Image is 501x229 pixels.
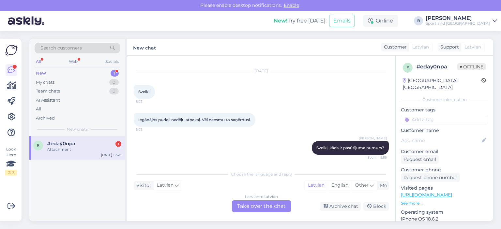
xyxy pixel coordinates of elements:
div: Look Here [5,146,17,176]
p: See more ... [401,200,488,206]
div: Me [377,182,387,189]
div: Support [438,44,459,50]
p: Customer email [401,148,488,155]
span: e [406,65,409,70]
p: Visited pages [401,185,488,192]
div: AI Assistant [36,97,60,104]
div: [PERSON_NAME] [426,16,490,21]
div: [GEOGRAPHIC_DATA], [GEOGRAPHIC_DATA] [403,77,481,91]
div: Sportland [GEOGRAPHIC_DATA] [426,21,490,26]
p: Customer tags [401,107,488,113]
span: Iegādājos pudeli nedēļu atpakaļ. Vēl neesmu to saņēmusi. [138,117,251,122]
div: Attachment [47,147,121,152]
div: Online [363,15,398,27]
span: Sveiki, kāds ir pasūtījuma numurs? [316,145,384,150]
div: Try free [DATE]: [274,17,326,25]
div: All [36,106,41,112]
span: [PERSON_NAME] [359,136,387,141]
div: Socials [104,57,120,66]
div: 2 / 3 [5,170,17,176]
div: Customer information [401,97,488,103]
div: [DATE] [134,68,389,74]
span: Search customers [40,45,82,51]
label: New chat [133,43,156,51]
a: [URL][DOMAIN_NAME] [401,192,452,198]
div: Customer [381,44,407,50]
div: 0 [109,88,119,94]
div: 1 [111,70,119,77]
span: Latvian [464,44,481,50]
div: Latvian to Latvian [245,194,278,200]
a: [PERSON_NAME]Sportland [GEOGRAPHIC_DATA] [426,16,497,26]
div: [DATE] 12:46 [101,152,121,157]
span: Sveiki! [138,89,150,94]
span: 8:03 [136,127,160,132]
div: Archive chat [320,202,361,211]
div: Archived [36,115,55,122]
img: Askly Logo [5,44,18,56]
span: Enable [282,2,301,8]
span: Seen ✓ 8:59 [362,155,387,160]
button: Emails [329,15,355,27]
div: Latvian [305,180,328,190]
div: 1 [115,141,121,147]
div: Choose the language and reply [134,171,389,177]
div: New [36,70,46,77]
div: My chats [36,79,54,86]
span: #eday0npa [47,141,75,147]
div: B [414,16,423,25]
b: New! [274,18,288,24]
input: Add a tag [401,115,488,124]
div: Request email [401,155,439,164]
p: iPhone OS 18.6.2 [401,216,488,222]
p: Customer phone [401,166,488,173]
div: 0 [109,79,119,86]
input: Add name [401,137,480,144]
div: Web [68,57,79,66]
p: Customer name [401,127,488,134]
span: Other [355,182,369,188]
div: Request phone number [401,173,460,182]
div: Team chats [36,88,60,94]
div: Take over the chat [232,200,291,212]
span: Offline [457,63,486,70]
span: e [37,143,39,148]
div: Block [363,202,389,211]
div: All [35,57,42,66]
div: Visitor [134,182,151,189]
span: New chats [67,126,88,132]
span: 8:03 [136,99,160,104]
span: Latvian [157,182,174,189]
div: # eday0npa [417,63,457,71]
p: Operating system [401,209,488,216]
div: English [328,180,352,190]
span: Latvian [412,44,429,50]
